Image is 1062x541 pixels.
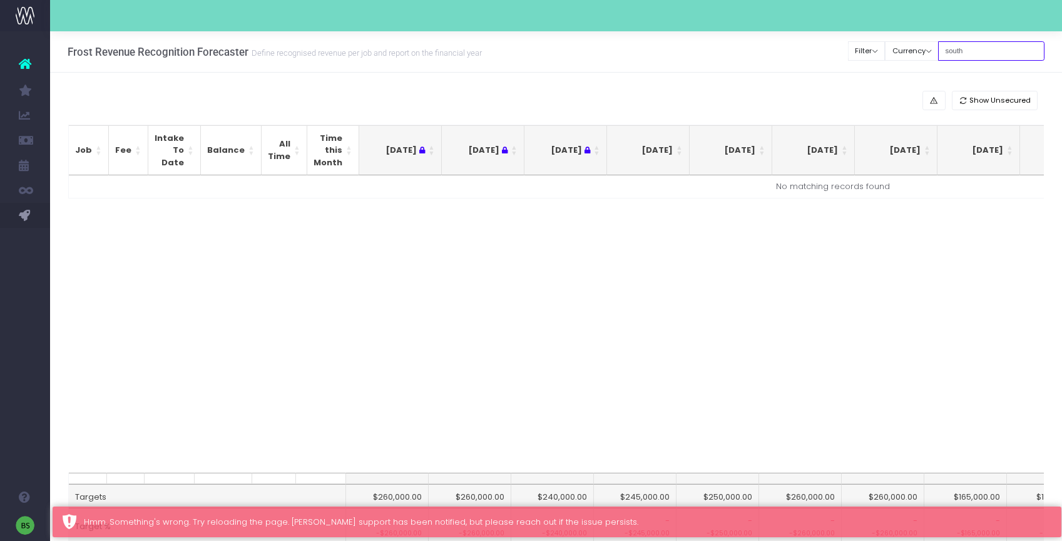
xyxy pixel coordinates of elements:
[511,484,594,508] td: $240,000.00
[359,125,442,176] th: May 25 : activate to sort column ascending
[307,125,359,176] th: Time this Month: activate to sort column ascending
[677,484,759,508] td: $250,000.00
[594,484,677,508] td: $245,000.00
[84,516,1053,528] div: Hmm. Something's wrong. Try reloading the page. [PERSON_NAME] support has been notified, but plea...
[969,95,1031,106] span: Show Unsecured
[248,46,482,58] small: Define recognised revenue per job and report on the financial year
[68,46,482,58] h3: Frost Revenue Recognition Forecaster
[607,125,690,176] th: Aug 25: activate to sort column ascending
[262,125,307,176] th: All Time: activate to sort column ascending
[855,125,937,176] th: Nov 25: activate to sort column ascending
[952,91,1038,110] button: Show Unsecured
[109,125,148,176] th: Fee: activate to sort column ascending
[524,125,607,176] th: Jul 25 : activate to sort column ascending
[924,484,1007,508] td: $165,000.00
[772,125,855,176] th: Oct 25: activate to sort column ascending
[690,125,772,176] th: Sep 25: activate to sort column ascending
[201,125,262,176] th: Balance: activate to sort column ascending
[842,484,924,508] td: $260,000.00
[442,125,524,176] th: Jun 25 : activate to sort column ascending
[848,41,886,61] button: Filter
[885,41,939,61] button: Currency
[759,484,842,508] td: $260,000.00
[69,484,347,508] td: Targets
[16,516,34,535] img: images/default_profile_image.png
[346,484,429,508] td: $260,000.00
[69,125,109,176] th: Job: activate to sort column ascending
[148,125,201,176] th: Intake To Date: activate to sort column ascending
[937,125,1020,176] th: Dec 25: activate to sort column ascending
[938,41,1044,61] input: Search...
[429,484,511,508] td: $260,000.00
